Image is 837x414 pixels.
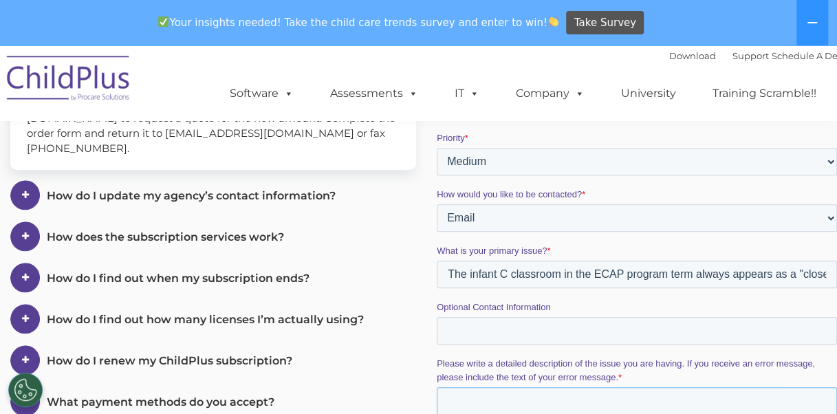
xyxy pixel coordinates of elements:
[47,230,284,243] span: How does the subscription services work?
[158,17,169,27] img: ✅
[732,50,769,61] a: Support
[47,395,274,408] span: What payment methods do you accept?
[441,80,493,107] a: IT
[47,354,292,367] span: How do I renew my ChildPlus subscription?
[316,80,432,107] a: Assessments
[607,80,690,107] a: University
[574,11,636,35] span: Take Survey
[669,50,716,61] a: Download
[502,80,598,107] a: Company
[47,313,364,326] span: How do I find out how many licenses I’m actually using?
[216,80,307,107] a: Software
[47,272,309,285] span: How do I find out when my subscription ends?
[8,373,43,407] button: Cookies Settings
[153,9,565,36] span: Your insights needed! Take the child care trends survey and enter to win!
[566,11,644,35] a: Take Survey
[699,80,830,107] a: Training Scramble!!
[548,17,558,27] img: 👏
[47,189,336,202] span: How do I update my agency’s contact information?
